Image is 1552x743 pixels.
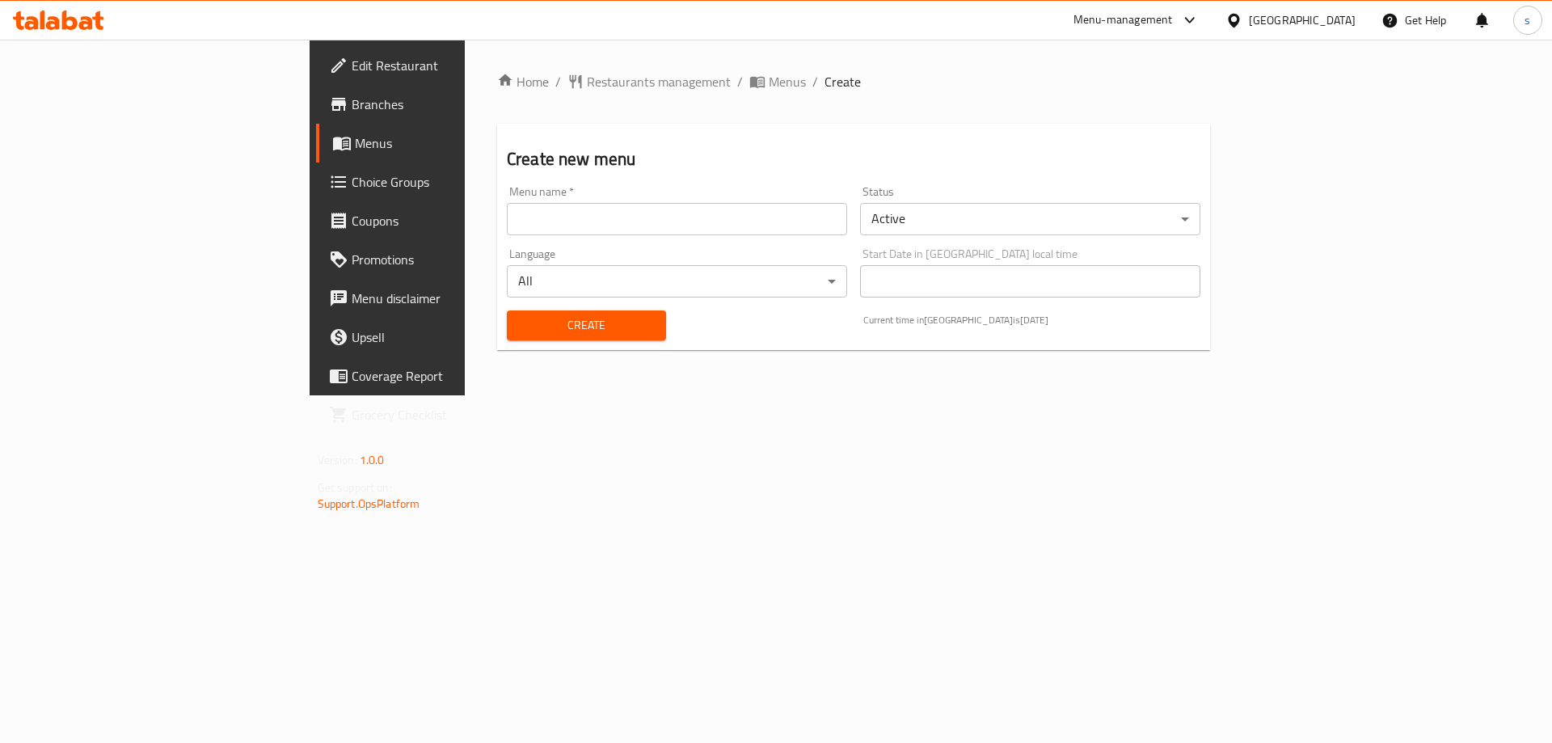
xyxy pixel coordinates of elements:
a: Branches [316,85,569,124]
span: 1.0.0 [360,450,385,471]
a: Restaurants management [567,72,731,91]
span: Create [520,315,653,336]
span: Coverage Report [352,366,556,386]
a: Edit Restaurant [316,46,569,85]
a: Menu disclaimer [316,279,569,318]
span: Choice Groups [352,172,556,192]
span: Coupons [352,211,556,230]
div: Active [860,203,1200,235]
li: / [812,72,818,91]
a: Support.OpsPlatform [318,493,420,514]
span: Menus [355,133,556,153]
div: All [507,265,847,298]
span: Menu disclaimer [352,289,556,308]
span: Upsell [352,327,556,347]
span: Promotions [352,250,556,269]
span: Create [824,72,861,91]
span: Grocery Checklist [352,405,556,424]
button: Create [507,310,666,340]
span: Version: [318,450,357,471]
input: Please enter Menu name [507,203,847,235]
a: Promotions [316,240,569,279]
a: Menus [749,72,806,91]
span: Restaurants management [587,72,731,91]
p: Current time in [GEOGRAPHIC_DATA] is [DATE] [863,313,1200,327]
span: Edit Restaurant [352,56,556,75]
div: [GEOGRAPHIC_DATA] [1249,11,1356,29]
h2: Create new menu [507,147,1200,171]
li: / [737,72,743,91]
span: Branches [352,95,556,114]
span: Menus [769,72,806,91]
a: Choice Groups [316,163,569,201]
a: Coupons [316,201,569,240]
span: s [1525,11,1530,29]
span: Get support on: [318,477,392,498]
div: Menu-management [1073,11,1173,30]
nav: breadcrumb [497,72,1210,91]
a: Upsell [316,318,569,357]
a: Grocery Checklist [316,395,569,434]
a: Menus [316,124,569,163]
a: Coverage Report [316,357,569,395]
